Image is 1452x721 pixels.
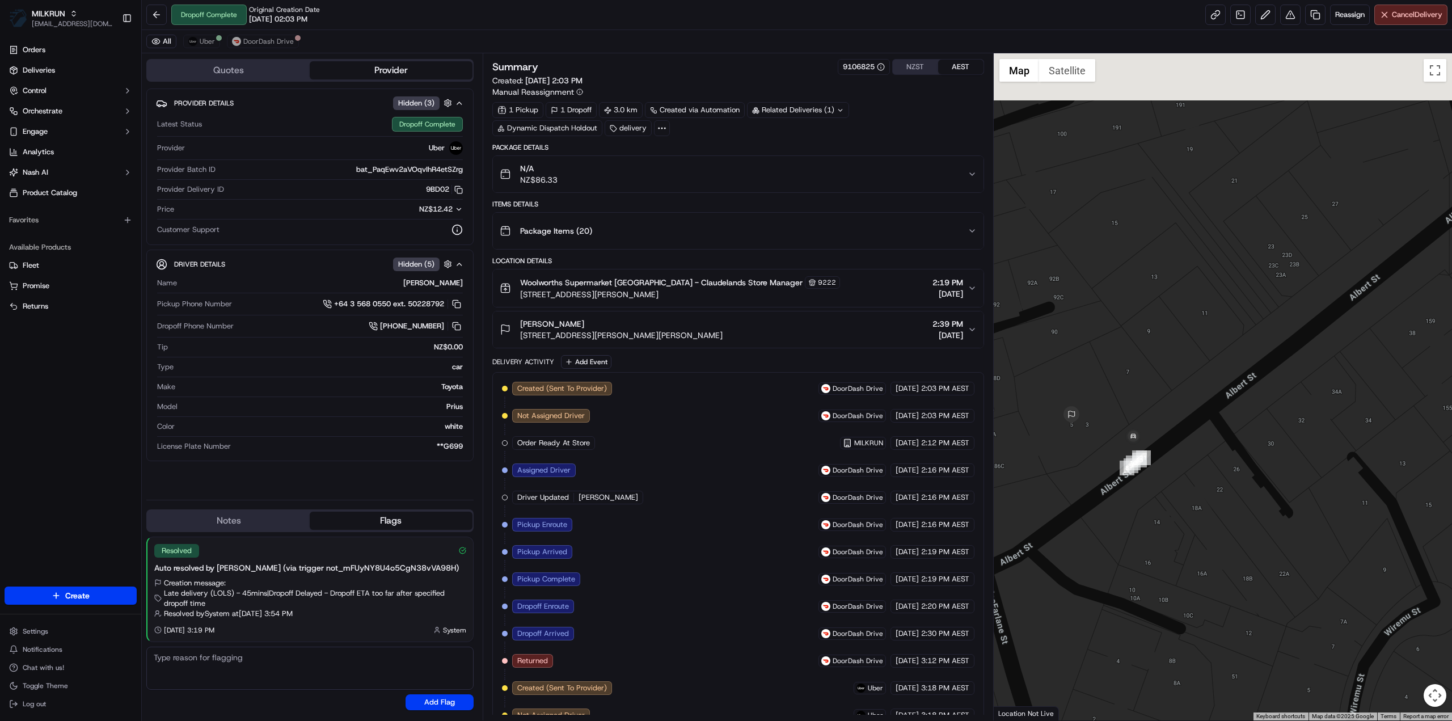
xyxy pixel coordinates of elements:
[23,260,39,271] span: Fleet
[1381,713,1396,719] a: Terms (opens in new tab)
[429,143,445,153] span: Uber
[9,9,27,27] img: MILKRUN
[492,256,984,265] div: Location Details
[921,438,969,448] span: 2:12 PM AEST
[23,699,46,709] span: Log out
[1256,712,1305,720] button: Keyboard shortcuts
[579,492,638,503] span: [PERSON_NAME]
[369,320,463,332] button: [PHONE_NUMBER]
[5,184,137,202] a: Product Catalog
[493,213,984,249] button: Package Items (20)
[854,438,883,448] span: MILKRUN
[896,520,919,530] span: [DATE]
[23,301,48,311] span: Returns
[994,706,1059,720] div: Location Not Live
[419,204,453,214] span: NZ$12.42
[833,520,883,529] span: DoorDash Drive
[833,466,883,475] span: DoorDash Drive
[1424,59,1446,82] button: Toggle fullscreen view
[356,165,463,175] span: bat_PaqEwv2aVOqvIhR4etSZrg
[833,629,883,638] span: DoorDash Drive
[310,512,472,530] button: Flags
[5,587,137,605] button: Create
[32,19,113,28] button: [EMAIL_ADDRESS][DOMAIN_NAME]
[492,86,583,98] button: Manual Reassignment
[520,174,558,185] span: NZ$86.33
[893,60,938,74] button: NZST
[921,465,969,475] span: 2:16 PM AEST
[188,37,197,46] img: uber-new-logo.jpeg
[398,259,434,269] span: Hidden ( 5 )
[932,330,963,341] span: [DATE]
[921,629,969,639] span: 2:30 PM AEST
[517,656,548,666] span: Returned
[921,383,969,394] span: 2:03 PM AEST
[896,438,919,448] span: [DATE]
[23,281,49,291] span: Promise
[146,35,176,48] button: All
[517,629,569,639] span: Dropoff Arrived
[561,355,611,369] button: Add Event
[525,75,583,86] span: [DATE] 2:03 PM
[932,318,963,330] span: 2:39 PM
[517,547,567,557] span: Pickup Arrived
[645,102,745,118] a: Created via Automation
[997,706,1034,720] a: Open this area in Google Maps (opens a new window)
[833,547,883,556] span: DoorDash Drive
[5,256,137,275] button: Fleet
[449,141,463,155] img: uber-new-logo.jpeg
[492,86,574,98] span: Manual Reassignment
[183,35,220,48] button: Uber
[833,575,883,584] span: DoorDash Drive
[1132,450,1147,465] div: 12
[179,421,463,432] div: white
[921,574,969,584] span: 2:19 PM AEST
[1120,461,1134,475] div: 8
[833,411,883,420] span: DoorDash Drive
[896,465,919,475] span: [DATE]
[23,663,64,672] span: Chat with us!
[5,143,137,161] a: Analytics
[517,710,585,720] span: Not Assigned Driver
[380,321,444,331] span: [PHONE_NUMBER]
[493,269,984,307] button: Woolworths Supermarket [GEOGRAPHIC_DATA] - Claudelands Store Manager9222[STREET_ADDRESS][PERSON_N...
[921,601,969,612] span: 2:20 PM AEST
[921,683,969,693] span: 3:18 PM AEST
[5,277,137,295] button: Promise
[157,421,175,432] span: Color
[147,61,310,79] button: Quotes
[157,299,232,309] span: Pickup Phone Number
[23,681,68,690] span: Toggle Theme
[843,62,885,72] div: 9106825
[23,65,55,75] span: Deliveries
[174,99,234,108] span: Provider Details
[517,465,571,475] span: Assigned Driver
[23,147,54,157] span: Analytics
[5,82,137,100] button: Control
[938,60,984,74] button: AEST
[896,629,919,639] span: [DATE]
[23,167,48,178] span: Nash AI
[1132,453,1147,467] div: 13
[5,61,137,79] a: Deliveries
[157,441,231,452] span: License Plate Number
[157,143,185,153] span: Provider
[157,225,220,235] span: Customer Support
[896,710,919,720] span: [DATE]
[520,163,558,174] span: N/A
[23,86,47,96] span: Control
[821,575,830,584] img: doordash_logo_v2.png
[23,127,48,137] span: Engage
[178,362,463,372] div: car
[227,35,299,48] button: DoorDash Drive
[833,602,883,611] span: DoorDash Drive
[9,301,132,311] a: Returns
[65,590,90,601] span: Create
[492,102,543,118] div: 1 Pickup
[5,297,137,315] button: Returns
[896,547,919,557] span: [DATE]
[896,574,919,584] span: [DATE]
[517,520,567,530] span: Pickup Enroute
[310,61,472,79] button: Provider
[921,492,969,503] span: 2:16 PM AEST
